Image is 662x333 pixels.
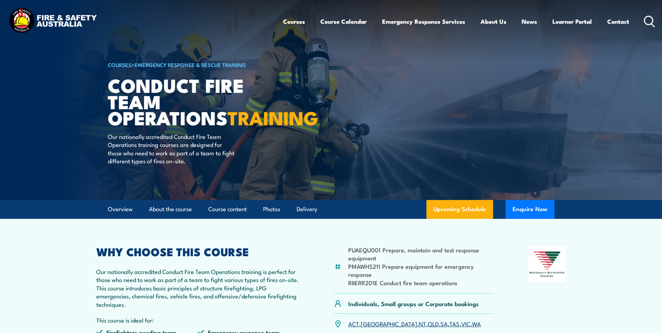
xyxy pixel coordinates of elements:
[348,246,494,262] li: PUAEQU001 Prepare, maintain and test response equipment
[228,103,318,132] strong: TRAINING
[108,61,132,68] a: COURSES
[135,61,246,68] a: Emergency Response & Rescue Training
[461,319,470,328] a: VIC
[348,299,479,308] p: Individuals, Small groups or Corporate bookings
[297,200,317,219] a: Delivery
[361,319,417,328] a: [GEOGRAPHIC_DATA]
[506,200,555,219] button: Enquire Now
[449,319,460,328] a: TAS
[440,319,448,328] a: SA
[481,12,506,31] a: About Us
[208,200,247,219] a: Course content
[552,12,592,31] a: Learner Portal
[419,319,426,328] a: NT
[348,279,494,287] li: RIIERR201E Conduct fire team operations
[348,320,481,328] p: , , , , , , ,
[320,12,367,31] a: Course Calendar
[522,12,537,31] a: News
[382,12,465,31] a: Emergency Response Services
[96,267,300,308] p: Our nationally accredited Conduct Fire Team Operations training is perfect for those who need to ...
[426,200,493,219] a: Upcoming Schedule
[263,200,280,219] a: Photos
[108,132,235,165] p: Our nationally accredited Conduct Fire Team Operations training courses are designed for those wh...
[348,319,359,328] a: ACT
[108,60,280,69] h6: >
[348,262,494,279] li: PMAWHS211 Prepare equipment for emergency response
[283,12,305,31] a: Courses
[96,246,300,256] h2: WHY CHOOSE THIS COURSE
[472,319,481,328] a: WA
[108,77,280,126] h1: Conduct Fire Team Operations
[149,200,192,219] a: About the course
[607,12,629,31] a: Contact
[108,200,133,219] a: Overview
[428,319,439,328] a: QLD
[96,316,300,324] p: This course is ideal for:
[528,246,566,282] img: Nationally Recognised Training logo.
